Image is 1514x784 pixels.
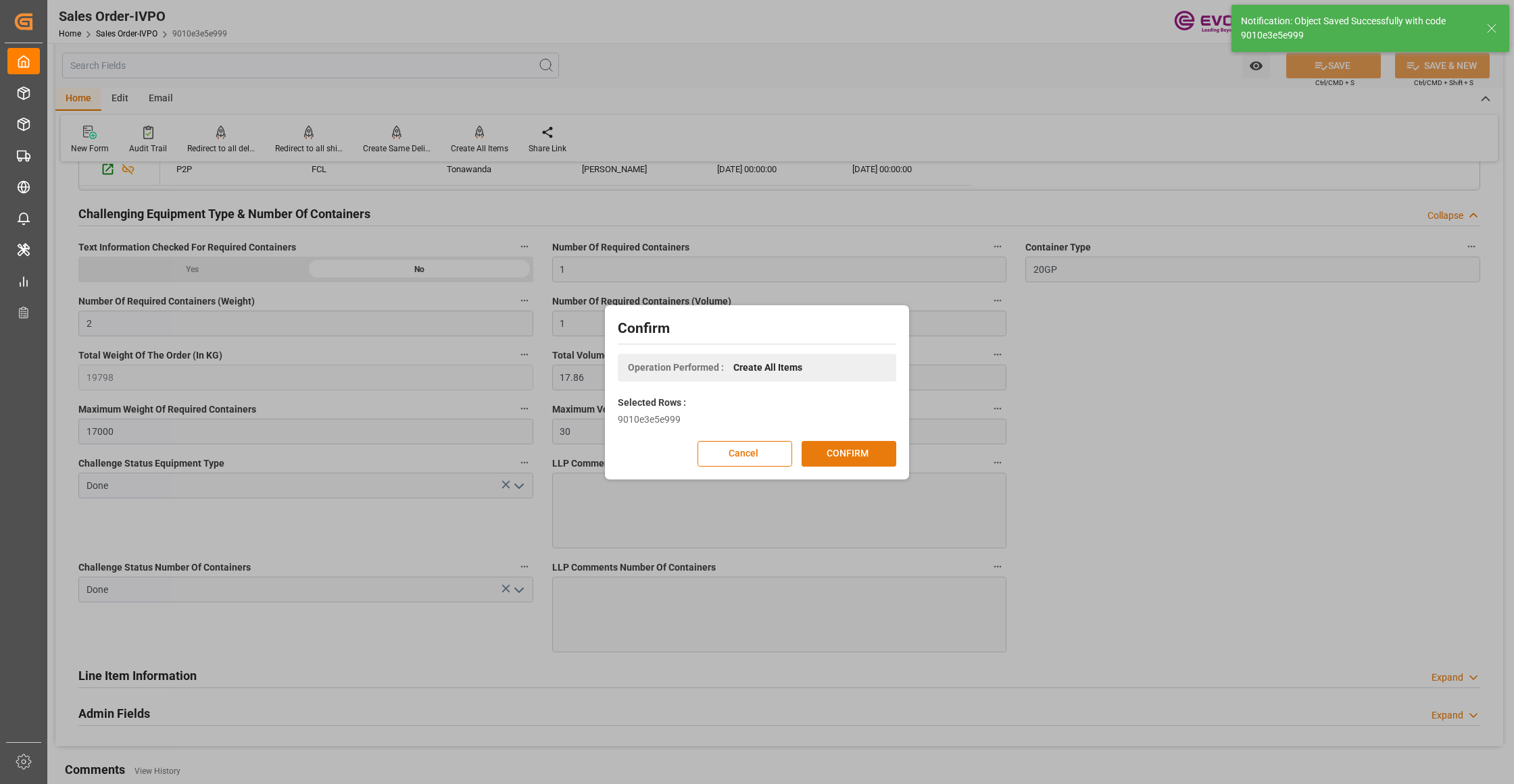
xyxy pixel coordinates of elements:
[618,318,896,340] h2: Confirm
[802,441,896,467] button: CONFIRM
[1241,14,1473,43] div: Notification: Object Saved Successfully with code 9010e3e5e999
[618,396,686,410] label: Selected Rows :
[628,361,724,375] span: Operation Performed :
[733,361,802,375] span: Create All Items
[698,441,792,467] button: Cancel
[618,413,896,427] div: 9010e3e5e999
